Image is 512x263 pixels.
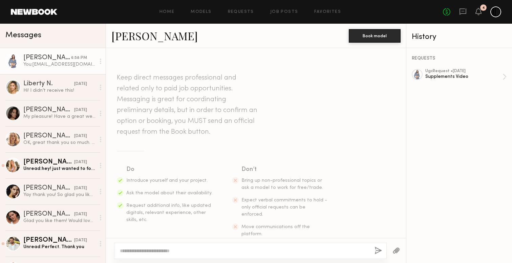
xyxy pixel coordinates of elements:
span: Request additional info, like updated digitals, relevant experience, other skills, etc. [126,203,211,222]
div: Do [126,165,213,174]
div: [PERSON_NAME] [23,54,71,61]
header: Keep direct messages professional and related only to paid job opportunities. Messaging is great ... [117,72,259,137]
div: Unread: hey! just wanted to follow up [23,166,95,172]
div: My pleasure! Have a great week (: [23,113,95,120]
div: [DATE] [74,133,87,139]
div: [DATE] [74,211,87,218]
div: 6:58 PM [71,55,87,61]
div: [PERSON_NAME] [23,185,74,192]
div: [PERSON_NAME] [23,133,74,139]
a: ugcRequest •[DATE]Supplements Video [425,69,507,85]
div: You: [EMAIL_ADDRESS][DOMAIN_NAME] [23,61,95,68]
a: Requests [228,10,254,14]
div: Hi! I didn’t receive this! [23,87,95,94]
div: Unread: Perfect. Thank you [23,244,95,250]
div: History [412,33,507,41]
span: Expect verbal commitments to hold - only official requests can be enforced. [241,198,327,217]
div: [PERSON_NAME] [23,107,74,113]
div: [DATE] [74,237,87,244]
button: Book model [349,29,401,43]
span: Bring up non-professional topics or ask a model to work for free/trade. [241,178,323,190]
span: Messages [5,31,41,39]
div: OK, great thank you so much. I will put it to the reel ( [23,139,95,146]
a: Home [159,10,175,14]
span: Ask the model about their availability. [126,191,212,195]
div: ugc Request • [DATE] [425,69,503,73]
span: Introduce yourself and your project. [126,178,208,183]
a: Favorites [314,10,341,14]
div: [DATE] [74,159,87,166]
div: Supplements Video [425,73,503,80]
div: [PERSON_NAME] [23,159,74,166]
a: Job Posts [270,10,298,14]
div: [PERSON_NAME] [23,211,74,218]
a: Models [191,10,211,14]
div: REQUESTS [412,56,507,61]
a: [PERSON_NAME] [111,28,198,43]
a: Book model [349,32,401,38]
div: [DATE] [74,81,87,87]
div: Yay thank you! So glad you like it :) let me know if you ever need anymore videos xx love the pro... [23,192,95,198]
div: Glad you like them! Would love to work together again🤍 [23,218,95,224]
div: Don’t [241,165,328,174]
div: [PERSON_NAME] [23,237,74,244]
div: Liberty N. [23,81,74,87]
span: Move communications off the platform. [241,225,310,236]
div: 4 [482,6,485,10]
div: [DATE] [74,107,87,113]
div: [DATE] [74,185,87,192]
